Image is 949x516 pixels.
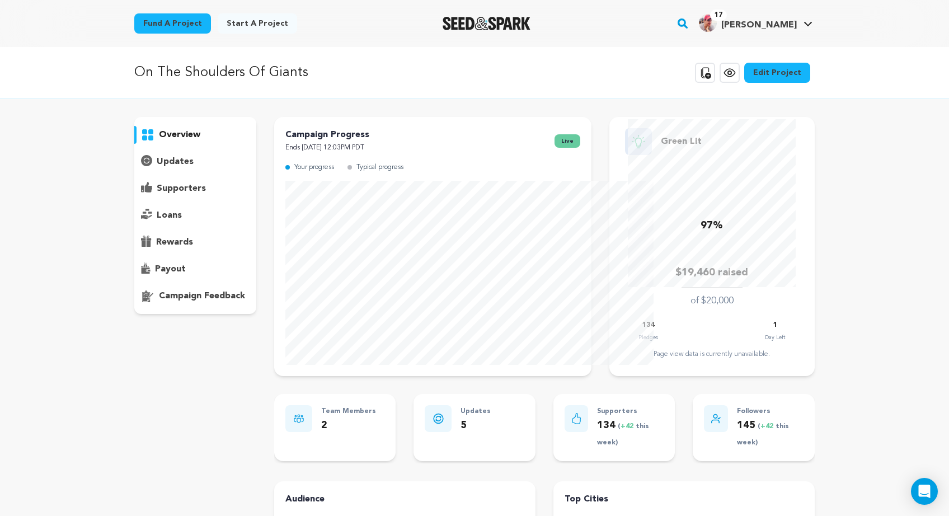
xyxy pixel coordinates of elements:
button: overview [134,126,256,144]
p: Supporters [597,405,664,418]
p: payout [155,262,186,276]
span: live [555,134,580,148]
img: 73bbabdc3393ef94.png [699,14,717,32]
button: updates [134,153,256,171]
p: rewards [156,236,193,249]
p: 1 [773,319,777,332]
p: Typical progress [356,161,403,174]
p: 145 [737,418,804,450]
p: loans [157,209,182,222]
p: Team Members [321,405,376,418]
p: 97% [701,218,723,234]
span: 17 [710,10,727,21]
p: Day Left [765,332,785,343]
span: +42 [760,423,776,430]
div: Page view data is currently unavailable. [621,350,804,359]
p: 2 [321,418,376,434]
button: payout [134,260,256,278]
p: Your progress [294,161,334,174]
h4: Audience [285,492,524,506]
p: 134 [597,418,664,450]
a: Start a project [218,13,297,34]
h4: Top Cities [565,492,804,506]
p: Campaign Progress [285,128,369,142]
p: updates [157,155,194,168]
div: Open Intercom Messenger [911,478,938,505]
p: 5 [461,418,491,434]
button: campaign feedback [134,287,256,305]
button: rewards [134,233,256,251]
p: Followers [737,405,804,418]
a: Fund a project [134,13,211,34]
p: supporters [157,182,206,195]
p: campaign feedback [159,289,245,303]
p: overview [159,128,200,142]
p: of $20,000 [690,294,734,308]
a: Scott D.'s Profile [697,12,815,32]
span: +42 [621,423,636,430]
p: Ends [DATE] 12:03PM PDT [285,142,369,154]
span: Scott D.'s Profile [697,12,815,35]
div: Scott D.'s Profile [699,14,797,32]
span: [PERSON_NAME] [721,21,797,30]
a: Seed&Spark Homepage [443,17,530,30]
p: Updates [461,405,491,418]
a: Edit Project [744,63,810,83]
img: Seed&Spark Logo Dark Mode [443,17,530,30]
p: On The Shoulders Of Giants [134,63,308,83]
button: supporters [134,180,256,198]
button: loans [134,207,256,224]
span: ( this week) [597,423,649,446]
span: ( this week) [737,423,789,446]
